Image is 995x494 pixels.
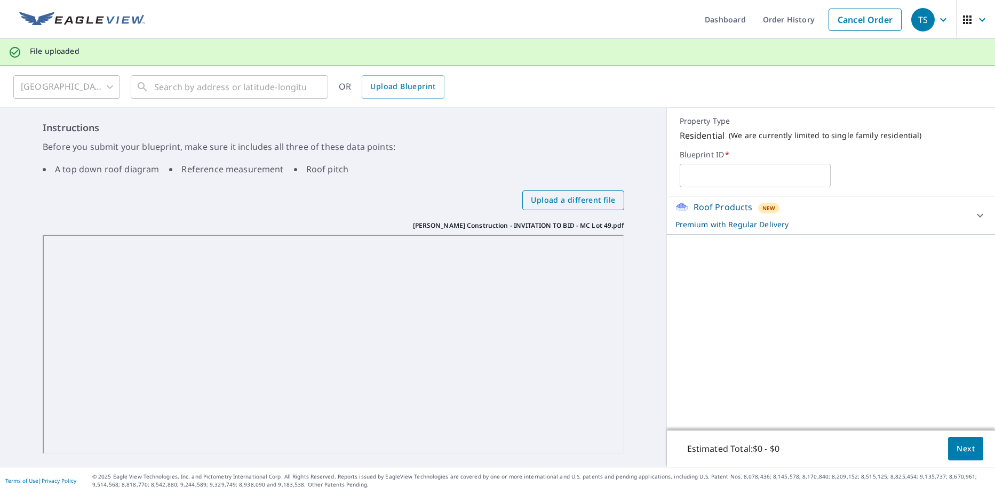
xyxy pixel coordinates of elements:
[829,9,902,31] a: Cancel Order
[92,473,990,489] p: © 2025 Eagle View Technologies, Inc. and Pictometry International Corp. All Rights Reserved. Repo...
[948,437,983,461] button: Next
[5,477,76,484] p: |
[675,219,967,230] p: Premium with Regular Delivery
[362,75,444,99] a: Upload Blueprint
[957,442,975,456] span: Next
[675,201,986,230] div: Roof ProductsNewPremium with Regular Delivery
[680,150,982,160] label: Blueprint ID
[43,163,159,176] li: A top down roof diagram
[43,235,624,455] iframe: Bertoli Construction - INVITATION TO BID - MC Lot 49.pdf
[42,477,76,484] a: Privacy Policy
[5,477,38,484] a: Terms of Use
[522,190,624,210] label: Upload a different file
[43,121,624,135] h6: Instructions
[680,129,725,142] p: Residential
[339,75,444,99] div: OR
[413,221,624,230] p: [PERSON_NAME] Construction - INVITATION TO BID - MC Lot 49.pdf
[694,201,753,213] p: Roof Products
[679,437,788,460] p: Estimated Total: $0 - $0
[294,163,349,176] li: Roof pitch
[19,12,145,28] img: EV Logo
[169,163,283,176] li: Reference measurement
[762,204,776,212] span: New
[13,72,120,102] div: [GEOGRAPHIC_DATA]
[680,116,982,126] p: Property Type
[729,131,921,140] p: ( We are currently limited to single family residential )
[531,194,615,207] span: Upload a different file
[911,8,935,31] div: TS
[43,140,624,153] p: Before you submit your blueprint, make sure it includes all three of these data points:
[370,80,435,93] span: Upload Blueprint
[30,46,79,56] p: File uploaded
[154,72,306,102] input: Search by address or latitude-longitude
